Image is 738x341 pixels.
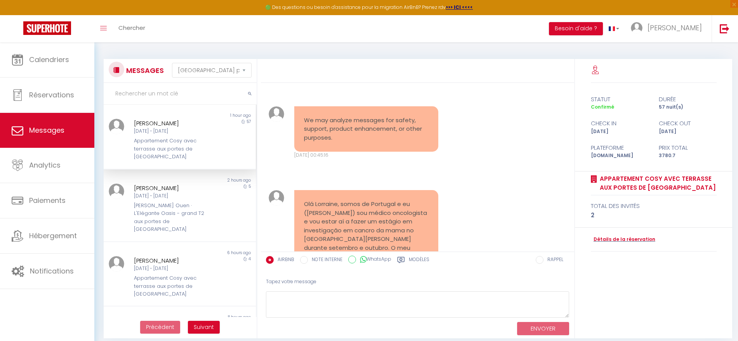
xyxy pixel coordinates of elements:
[544,256,563,265] label: RAPPEL
[586,143,654,152] div: Plateforme
[140,321,180,334] button: Previous
[654,119,722,128] div: check out
[134,256,212,265] div: [PERSON_NAME]
[118,24,145,32] span: Chercher
[274,256,294,265] label: AIRBNB
[248,256,251,262] span: 4
[29,196,66,205] span: Paiements
[591,104,614,110] span: Confirmé
[109,183,124,199] img: ...
[586,95,654,104] div: statut
[104,83,257,105] input: Rechercher un mot clé
[269,106,284,122] img: ...
[591,236,655,243] a: Détails de la réservation
[134,192,212,200] div: [DATE] - [DATE]
[586,119,654,128] div: check in
[549,22,603,35] button: Besoin d'aide ?
[29,90,74,100] span: Réservations
[124,62,164,79] h3: MESSAGES
[29,55,69,64] span: Calendriers
[597,174,717,192] a: Appartement Cosy avec terrasse aux portes de [GEOGRAPHIC_DATA]
[654,143,722,152] div: Prix total
[180,113,256,119] div: 1 hour ago
[30,266,74,276] span: Notifications
[109,256,124,272] img: ...
[248,183,251,189] span: 5
[134,274,212,298] div: Appartement Cosy avec terrasse aux portes de [GEOGRAPHIC_DATA]
[654,104,722,111] div: 57 nuit(s)
[180,250,256,256] div: 6 hours ago
[586,152,654,159] div: [DOMAIN_NAME]
[625,15,712,42] a: ... [PERSON_NAME]
[304,200,429,331] pre: Olá Lorraine, somos de Portugal e eu ([PERSON_NAME]) sou médico oncologista e vou estar aí a faze...
[631,22,642,34] img: ...
[654,128,722,135] div: [DATE]
[356,256,391,264] label: WhatsApp
[180,177,256,183] div: 2 hours ago
[134,265,212,272] div: [DATE] - [DATE]
[266,272,569,291] div: Tapez votre message
[188,321,220,334] button: Next
[409,256,429,266] label: Modèles
[648,23,702,33] span: [PERSON_NAME]
[294,152,438,159] div: [DATE] 00:45:16
[23,21,71,35] img: Super Booking
[146,323,174,331] span: Précédent
[654,95,722,104] div: durée
[446,4,473,10] a: >>> ICI <<<<
[113,15,151,42] a: Chercher
[29,160,61,170] span: Analytics
[591,211,717,220] div: 2
[586,128,654,135] div: [DATE]
[308,256,342,265] label: NOTE INTERNE
[29,125,64,135] span: Messages
[134,119,212,128] div: [PERSON_NAME]
[517,322,569,336] button: ENVOYER
[269,190,284,206] img: ...
[134,137,212,161] div: Appartement Cosy avec terrasse aux portes de [GEOGRAPHIC_DATA]
[134,183,212,193] div: [PERSON_NAME]
[29,231,77,241] span: Hébergement
[304,116,429,142] pre: We may analyze messages for safety, support, product enhancement, or other purposes.
[194,323,214,331] span: Suivant
[591,201,717,211] div: total des invités
[654,152,722,159] div: 3780.7
[134,128,212,135] div: [DATE] - [DATE]
[109,119,124,134] img: ...
[180,314,256,320] div: 8 hours ago
[134,202,212,234] div: [PERSON_NAME] Ouen · L'Elégante Oasis - grand T2 aux portes de [GEOGRAPHIC_DATA]
[720,24,729,33] img: logout
[247,119,251,125] span: 57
